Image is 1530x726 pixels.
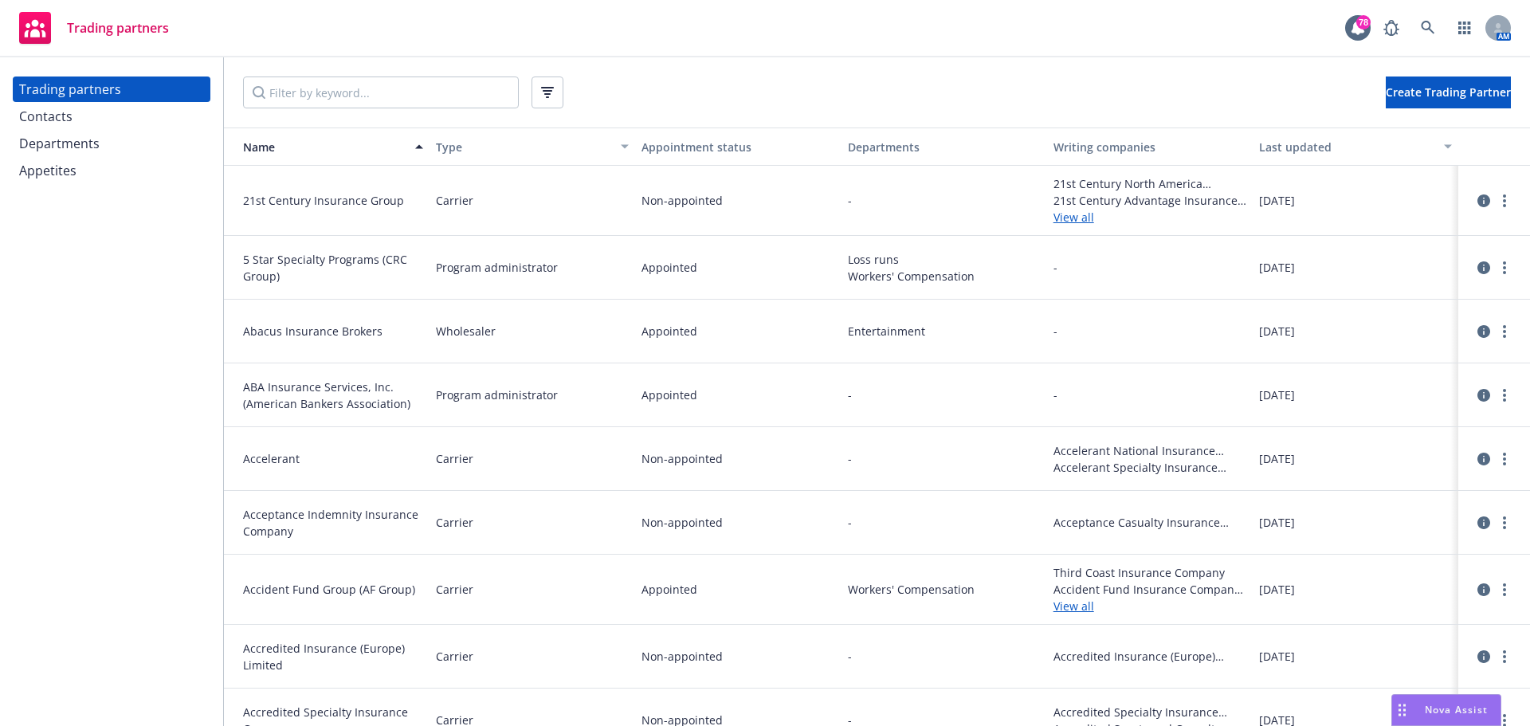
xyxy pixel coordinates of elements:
[436,581,473,598] span: Carrier
[1053,704,1246,720] span: Accredited Specialty Insurance Company
[848,268,1041,285] span: Workers' Compensation
[19,77,121,102] div: Trading partners
[848,251,1041,268] span: Loss runs
[848,139,1041,155] div: Departments
[436,192,473,209] span: Carrier
[1053,564,1246,581] span: Third Coast Insurance Company
[1053,442,1246,459] span: Accelerant National Insurance Company
[848,648,852,665] span: -
[1495,191,1514,210] a: more
[243,379,423,412] span: ABA Insurance Services, Inc. (American Bankers Association)
[436,514,473,531] span: Carrier
[1474,647,1493,666] a: circleInformation
[641,139,834,155] div: Appointment status
[1474,513,1493,532] a: circleInformation
[1053,139,1246,155] div: Writing companies
[1053,175,1246,192] span: 21st Century North America Insurance Company
[436,259,558,276] span: Program administrator
[1474,449,1493,469] a: circleInformation
[641,323,697,339] span: Appointed
[1474,386,1493,405] a: circleInformation
[243,581,423,598] span: Accident Fund Group (AF Group)
[1259,450,1295,467] span: [DATE]
[13,104,210,129] a: Contacts
[1392,695,1412,725] div: Drag to move
[1412,12,1444,44] a: Search
[1053,514,1246,531] span: Acceptance Casualty Insurance Company
[1047,128,1253,166] button: Writing companies
[1474,258,1493,277] a: circleInformation
[1474,580,1493,599] a: circleInformation
[1356,15,1371,29] div: 78
[641,450,723,467] span: Non-appointed
[1259,259,1295,276] span: [DATE]
[1053,387,1057,403] span: -
[430,128,635,166] button: Type
[67,22,169,34] span: Trading partners
[1375,12,1407,44] a: Report a Bug
[1259,514,1295,531] span: [DATE]
[1495,647,1514,666] a: more
[13,6,175,50] a: Trading partners
[19,104,73,129] div: Contacts
[1053,209,1246,226] a: View all
[641,259,697,276] span: Appointed
[635,128,841,166] button: Appointment status
[848,192,852,209] span: -
[436,450,473,467] span: Carrier
[243,506,423,540] span: Acceptance Indemnity Insurance Company
[1386,77,1511,108] button: Create Trading Partner
[1425,703,1488,716] span: Nova Assist
[841,128,1047,166] button: Departments
[243,251,423,285] span: 5 Star Specialty Programs (CRC Group)
[19,131,100,156] div: Departments
[1259,323,1295,339] span: [DATE]
[243,192,423,209] span: 21st Century Insurance Group
[641,387,697,403] span: Appointed
[230,139,406,155] div: Name
[1253,128,1458,166] button: Last updated
[436,139,611,155] div: Type
[13,131,210,156] a: Departments
[1474,322,1493,341] a: circleInformation
[848,581,1041,598] span: Workers' Compensation
[1495,449,1514,469] a: more
[13,158,210,183] a: Appetites
[1495,386,1514,405] a: more
[224,128,430,166] button: Name
[1053,459,1246,476] span: Accelerant Specialty Insurance Company
[1259,648,1295,665] span: [DATE]
[1259,139,1434,155] div: Last updated
[1053,648,1246,665] span: Accredited Insurance (Europe) Limited
[1053,323,1057,339] span: -
[243,640,423,673] span: Accredited Insurance (Europe) Limited
[1449,12,1481,44] a: Switch app
[436,648,473,665] span: Carrier
[243,323,423,339] span: Abacus Insurance Brokers
[243,77,519,108] input: Filter by keyword...
[641,581,697,598] span: Appointed
[641,648,723,665] span: Non-appointed
[1053,581,1246,598] span: Accident Fund Insurance Company of America
[436,387,558,403] span: Program administrator
[1053,259,1057,276] span: -
[1495,580,1514,599] a: more
[848,323,1041,339] span: Entertainment
[848,514,852,531] span: -
[1259,387,1295,403] span: [DATE]
[1495,258,1514,277] a: more
[1053,192,1246,209] span: 21st Century Advantage Insurance Company
[13,77,210,102] a: Trading partners
[19,158,76,183] div: Appetites
[1259,581,1295,598] span: [DATE]
[1259,192,1295,209] span: [DATE]
[436,323,496,339] span: Wholesaler
[1495,322,1514,341] a: more
[641,514,723,531] span: Non-appointed
[848,387,852,403] span: -
[1495,513,1514,532] a: more
[1053,598,1246,614] a: View all
[641,192,723,209] span: Non-appointed
[848,450,852,467] span: -
[1391,694,1501,726] button: Nova Assist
